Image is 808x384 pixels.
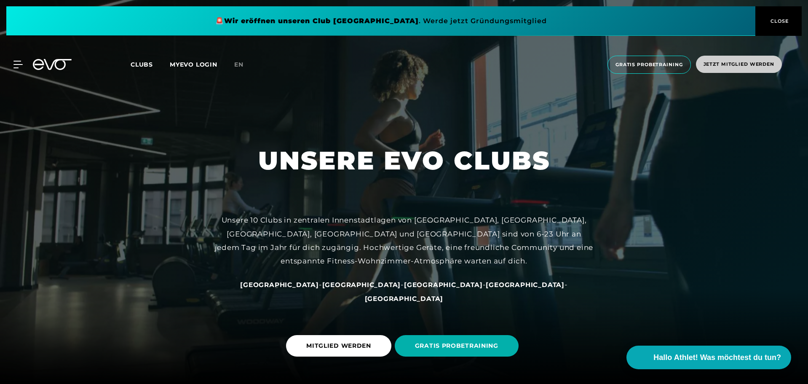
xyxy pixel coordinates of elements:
[626,346,791,369] button: Hallo Athlet! Was möchtest du tun?
[240,281,319,289] span: [GEOGRAPHIC_DATA]
[653,352,781,363] span: Hallo Athlet! Was möchtest du tun?
[131,60,170,68] a: Clubs
[615,61,683,68] span: Gratis Probetraining
[404,280,483,289] a: [GEOGRAPHIC_DATA]
[404,281,483,289] span: [GEOGRAPHIC_DATA]
[322,281,401,289] span: [GEOGRAPHIC_DATA]
[365,295,444,303] span: [GEOGRAPHIC_DATA]
[486,281,565,289] span: [GEOGRAPHIC_DATA]
[395,329,522,363] a: GRATIS PROBETRAINING
[240,280,319,289] a: [GEOGRAPHIC_DATA]
[234,61,243,68] span: en
[486,280,565,289] a: [GEOGRAPHIC_DATA]
[286,329,395,363] a: MITGLIED WERDEN
[415,341,498,350] span: GRATIS PROBETRAINING
[605,56,693,74] a: Gratis Probetraining
[170,61,217,68] a: MYEVO LOGIN
[214,213,594,268] div: Unsere 10 Clubs in zentralen Innenstadtlagen von [GEOGRAPHIC_DATA], [GEOGRAPHIC_DATA], [GEOGRAPHI...
[704,61,774,68] span: Jetzt Mitglied werden
[234,60,254,70] a: en
[214,278,594,305] div: - - - -
[755,6,802,36] button: CLOSE
[365,294,444,303] a: [GEOGRAPHIC_DATA]
[306,341,371,350] span: MITGLIED WERDEN
[131,61,153,68] span: Clubs
[258,144,550,177] h1: UNSERE EVO CLUBS
[768,17,789,25] span: CLOSE
[693,56,784,74] a: Jetzt Mitglied werden
[322,280,401,289] a: [GEOGRAPHIC_DATA]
